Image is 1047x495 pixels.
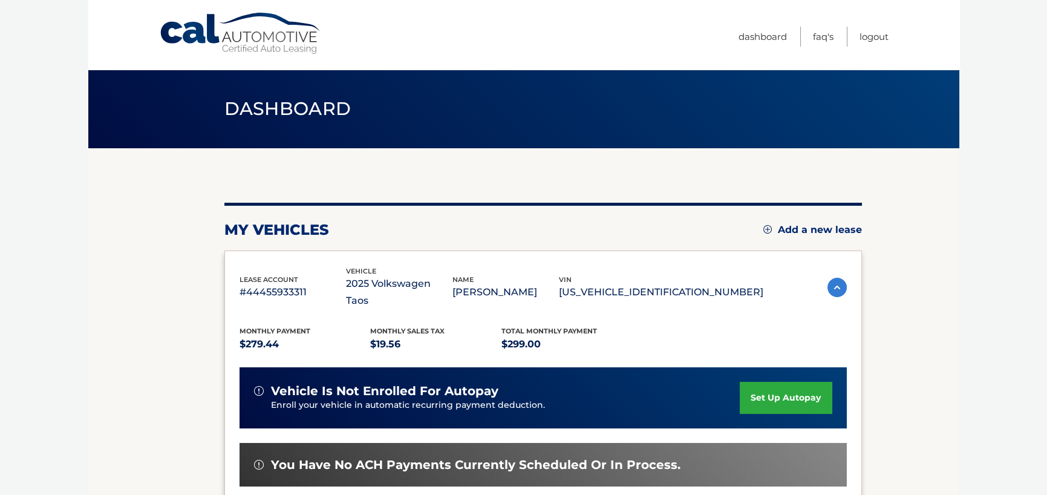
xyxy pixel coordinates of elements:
img: alert-white.svg [254,386,264,396]
span: vin [559,275,572,284]
span: Monthly sales Tax [370,327,445,335]
span: You have no ACH payments currently scheduled or in process. [271,457,680,473]
a: Dashboard [739,27,787,47]
span: lease account [240,275,298,284]
p: [PERSON_NAME] [452,284,559,301]
a: Add a new lease [763,224,862,236]
img: add.svg [763,225,772,234]
span: vehicle is not enrolled for autopay [271,384,498,399]
a: FAQ's [813,27,833,47]
span: vehicle [346,267,376,275]
p: Enroll your vehicle in automatic recurring payment deduction. [271,399,740,412]
a: set up autopay [740,382,832,414]
p: $19.56 [370,336,501,353]
span: name [452,275,474,284]
a: Logout [859,27,889,47]
p: #44455933311 [240,284,346,301]
p: $279.44 [240,336,371,353]
span: Monthly Payment [240,327,310,335]
a: Cal Automotive [159,12,322,55]
img: accordion-active.svg [827,278,847,297]
p: [US_VEHICLE_IDENTIFICATION_NUMBER] [559,284,763,301]
p: $299.00 [501,336,633,353]
span: Total Monthly Payment [501,327,597,335]
span: Dashboard [224,97,351,120]
p: 2025 Volkswagen Taos [346,275,452,309]
h2: my vehicles [224,221,329,239]
img: alert-white.svg [254,460,264,470]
